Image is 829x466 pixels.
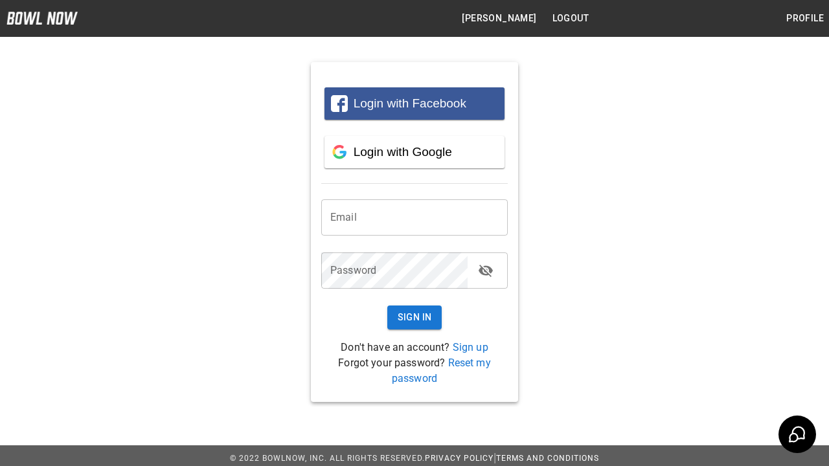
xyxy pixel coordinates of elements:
[392,357,491,384] a: Reset my password
[453,341,488,353] a: Sign up
[781,6,829,30] button: Profile
[387,305,442,329] button: Sign In
[473,258,499,283] button: toggle password visibility
[354,145,452,159] span: Login with Google
[547,6,594,30] button: Logout
[496,454,599,463] a: Terms and Conditions
[321,355,508,386] p: Forgot your password?
[457,6,541,30] button: [PERSON_NAME]
[425,454,494,463] a: Privacy Policy
[321,340,508,355] p: Don't have an account?
[324,136,505,168] button: Login with Google
[6,12,78,25] img: logo
[230,454,425,463] span: © 2022 BowlNow, Inc. All Rights Reserved.
[354,96,466,110] span: Login with Facebook
[324,87,505,120] button: Login with Facebook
